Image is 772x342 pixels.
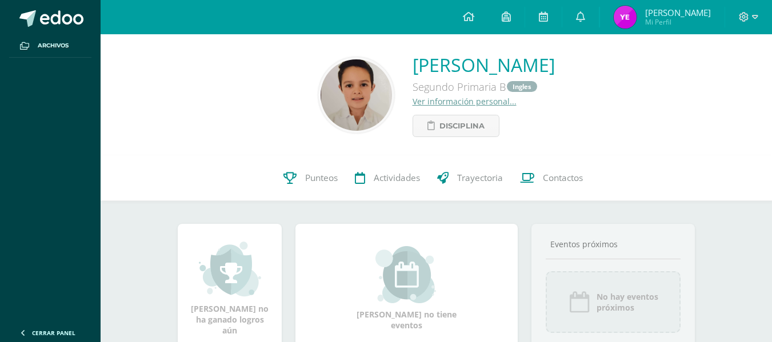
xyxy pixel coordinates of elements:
[9,34,91,58] a: Archivos
[568,291,591,313] img: event_icon.png
[439,115,485,136] span: Disciplina
[614,6,637,29] img: d6c5d8644b8f8d1521f14568a207e027.png
[413,77,555,96] div: Segundo Primaria B
[511,155,591,201] a: Contactos
[275,155,346,201] a: Punteos
[413,115,499,137] a: Disciplina
[305,172,338,184] span: Punteos
[374,172,420,184] span: Actividades
[645,17,711,27] span: Mi Perfil
[645,7,711,18] span: [PERSON_NAME]
[32,329,75,337] span: Cerrar panel
[543,172,583,184] span: Contactos
[38,41,69,50] span: Archivos
[413,53,555,77] a: [PERSON_NAME]
[321,59,392,131] img: 4c51de3a15b329111bdab47243fc6560.png
[597,291,658,313] span: No hay eventos próximos
[457,172,503,184] span: Trayectoria
[375,246,438,303] img: event_small.png
[189,240,270,336] div: [PERSON_NAME] no ha ganado logros aún
[350,246,464,331] div: [PERSON_NAME] no tiene eventos
[546,239,681,250] div: Eventos próximos
[346,155,429,201] a: Actividades
[429,155,511,201] a: Trayectoria
[413,96,517,107] a: Ver información personal...
[507,81,537,92] a: Ingles
[199,240,261,297] img: achievement_small.png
